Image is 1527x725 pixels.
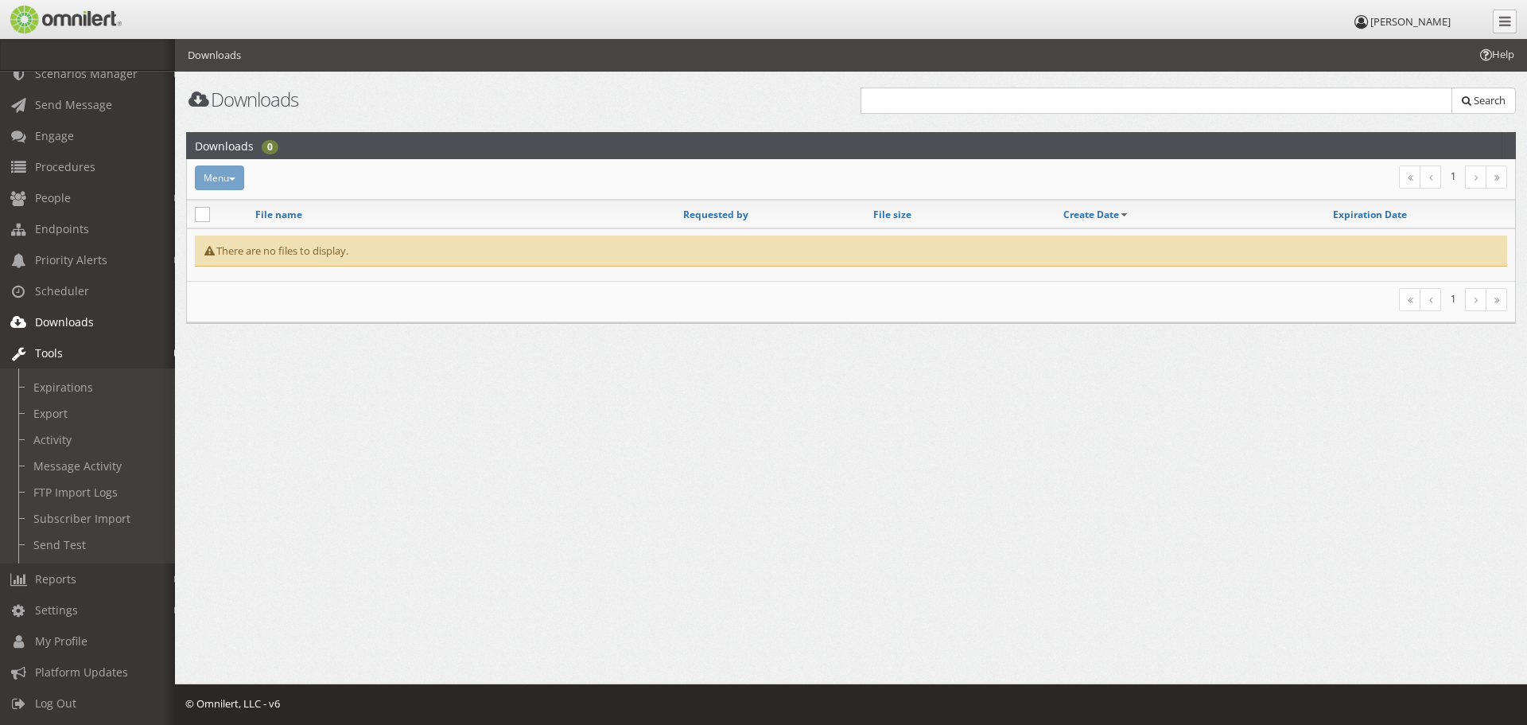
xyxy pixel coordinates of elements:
h1: Downloads [186,89,841,110]
li: 1 [1441,288,1466,310]
h2: Downloads [195,133,254,158]
span: Send Message [35,97,112,112]
li: Downloads [188,48,241,63]
span: Downloads [35,314,94,329]
div: There are no files to display. [195,236,1507,267]
div: 0 [262,140,278,154]
a: Previous [1420,166,1441,189]
span: Engage [35,128,74,143]
a: Collapse Menu [1493,10,1517,33]
a: File size [873,208,911,221]
span: People [35,190,71,205]
a: First [1399,288,1420,311]
span: © Omnilert, LLC - v6 [185,696,280,711]
span: Help [36,11,68,25]
span: Scheduler [35,283,89,298]
span: [PERSON_NAME] [1370,14,1451,29]
a: Last [1486,288,1507,311]
span: Endpoints [35,221,89,236]
span: Help [1478,47,1514,62]
a: Last [1486,166,1507,189]
span: Platform Updates [35,665,128,680]
img: Omnilert [8,6,122,33]
a: Next [1465,166,1486,189]
button: Search [1451,88,1516,114]
a: First [1399,166,1420,189]
span: Log Out [35,696,76,711]
span: My Profile [35,633,87,649]
a: Requested by [683,208,748,221]
a: Expiration Date [1333,208,1407,221]
span: Scenarios Manager [35,66,138,81]
li: 1 [1441,166,1466,187]
span: Procedures [35,159,95,174]
a: Next [1465,288,1486,311]
a: Previous [1420,288,1441,311]
span: Settings [35,602,78,618]
a: File name [255,208,302,221]
span: Tools [35,345,63,361]
a: Create Date [1063,208,1119,221]
span: Reports [35,571,76,587]
span: Priority Alerts [35,252,107,267]
span: Search [1474,93,1506,107]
